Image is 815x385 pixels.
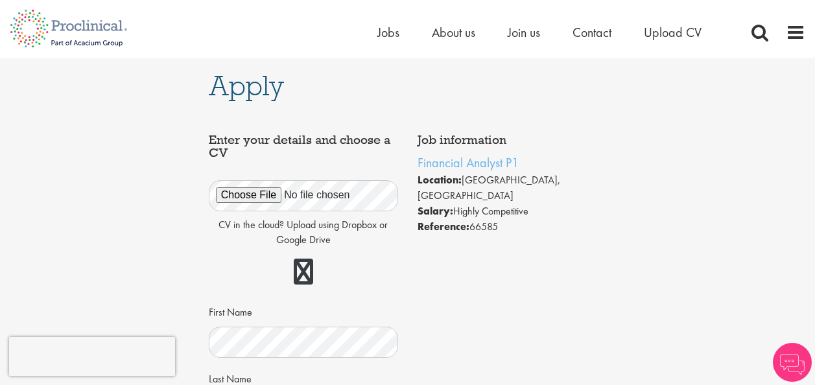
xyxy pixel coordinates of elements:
[418,219,607,235] li: 66585
[209,134,398,159] h4: Enter your details and choose a CV
[418,204,453,218] strong: Salary:
[377,24,399,41] a: Jobs
[432,24,475,41] a: About us
[418,204,607,219] li: Highly Competitive
[644,24,702,41] a: Upload CV
[573,24,611,41] a: Contact
[773,343,812,382] img: Chatbot
[9,337,175,376] iframe: reCAPTCHA
[418,134,607,146] h4: Job information
[209,301,252,320] label: First Name
[418,220,469,233] strong: Reference:
[209,218,398,248] p: CV in the cloud? Upload using Dropbox or Google Drive
[418,173,462,187] strong: Location:
[418,172,607,204] li: [GEOGRAPHIC_DATA], [GEOGRAPHIC_DATA]
[418,154,519,171] a: Financial Analyst P1
[209,68,284,103] span: Apply
[508,24,540,41] a: Join us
